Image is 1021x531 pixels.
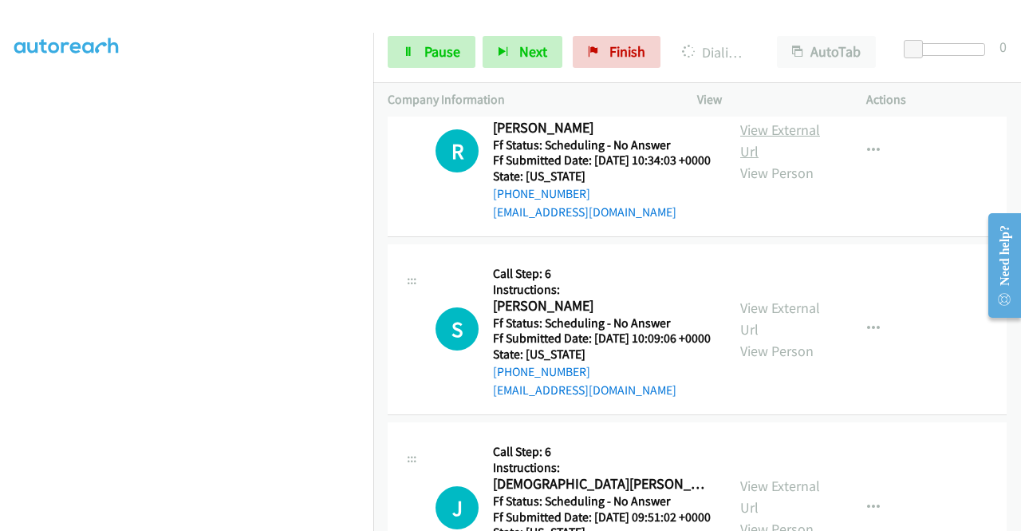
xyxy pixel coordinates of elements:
a: Finish [573,36,660,68]
a: View External Url [740,299,820,339]
a: [PHONE_NUMBER] [493,364,590,379]
button: AutoTab [777,36,876,68]
a: View Person [740,164,814,182]
h5: Instructions: [493,460,712,476]
span: Finish [609,42,645,61]
a: [EMAIL_ADDRESS][DOMAIN_NAME] [493,204,676,220]
h5: Ff Submitted Date: [DATE] 10:34:03 +0000 [493,153,711,168]
a: View External Url [740,477,820,517]
h5: Ff Status: Scheduling - No Answer [493,493,712,509]
h5: Ff Submitted Date: [DATE] 10:09:06 +0000 [493,331,711,347]
h5: Call Step: 6 [493,444,712,460]
h2: [PERSON_NAME] [493,119,711,137]
button: Next [483,36,562,68]
h5: Ff Status: Scheduling - No Answer [493,137,711,153]
iframe: Resource Center [976,202,1021,329]
span: Next [519,42,547,61]
h5: State: [US_STATE] [493,168,711,184]
p: View [697,90,838,109]
p: Actions [866,90,1007,109]
h1: J [436,486,479,529]
a: [PHONE_NUMBER] [493,186,590,201]
h5: Instructions: [493,282,711,298]
h2: [PERSON_NAME] [493,297,711,315]
div: The call is yet to be attempted [436,486,479,529]
div: 0 [999,36,1007,57]
h1: R [436,129,479,172]
h5: Ff Status: Scheduling - No Answer [493,315,711,331]
div: Delay between calls (in seconds) [912,43,985,56]
div: The call is yet to be attempted [436,307,479,351]
h5: Ff Submitted Date: [DATE] 09:51:02 +0000 [493,509,712,525]
a: Pause [388,36,475,68]
a: [EMAIL_ADDRESS][DOMAIN_NAME] [493,382,676,398]
p: Dialing [PERSON_NAME] [682,42,748,63]
h2: [DEMOGRAPHIC_DATA][PERSON_NAME] [493,475,712,493]
h5: Call Step: 6 [493,266,711,282]
div: The call is yet to be attempted [436,129,479,172]
span: Pause [424,42,460,61]
p: Company Information [388,90,668,109]
a: View External Url [740,121,820,160]
h5: State: [US_STATE] [493,347,711,363]
h1: S [436,307,479,351]
a: View Person [740,342,814,360]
